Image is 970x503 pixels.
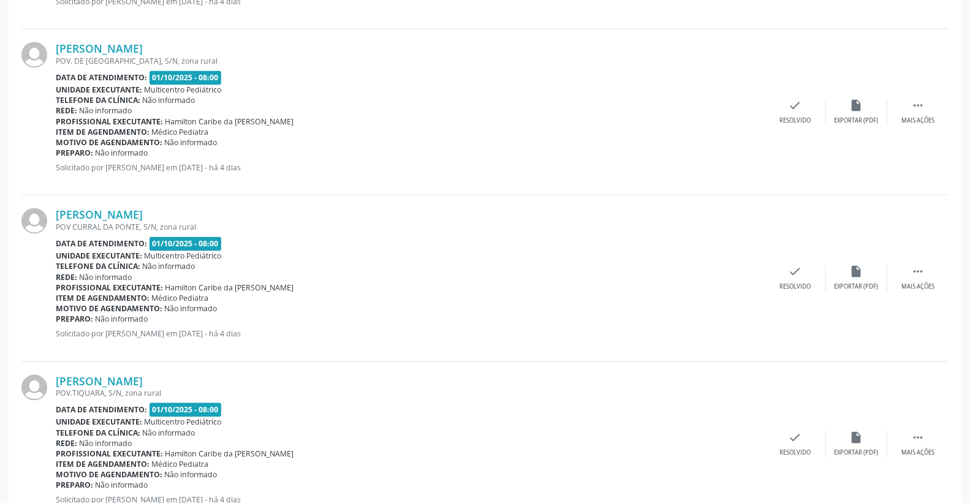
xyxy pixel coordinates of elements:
span: Não informado [96,314,148,324]
a: [PERSON_NAME] [56,208,143,221]
span: Não informado [96,480,148,490]
span: Não informado [165,137,218,148]
span: Médico Pediatra [152,127,209,137]
div: Exportar (PDF) [835,116,879,125]
b: Preparo: [56,480,93,490]
b: Profissional executante: [56,448,163,459]
span: Não informado [143,95,195,105]
b: Item de agendamento: [56,293,150,303]
span: Não informado [165,303,218,314]
span: Multicentro Pediátrico [145,417,222,427]
span: Multicentro Pediátrico [145,251,222,261]
span: 01/10/2025 - 08:00 [150,403,222,417]
i: check [789,99,802,112]
div: Exportar (PDF) [835,282,879,291]
span: Médico Pediatra [152,459,209,469]
i:  [911,265,925,278]
span: Não informado [80,438,132,448]
i: insert_drive_file [850,431,863,444]
div: Resolvido [779,448,811,457]
b: Profissional executante: [56,116,163,127]
div: POV.TIQUARA, S/N, zona rural [56,388,765,398]
span: 01/10/2025 - 08:00 [150,70,222,85]
div: POV CURRAL DA PONTE, S/N, zona rural [56,222,765,232]
b: Data de atendimento: [56,72,147,83]
a: [PERSON_NAME] [56,374,143,388]
b: Unidade executante: [56,251,142,261]
div: Mais ações [901,448,934,457]
div: Mais ações [901,116,934,125]
span: Multicentro Pediátrico [145,85,222,95]
b: Item de agendamento: [56,459,150,469]
span: Hamilton Caribe da [PERSON_NAME] [165,116,294,127]
b: Item de agendamento: [56,127,150,137]
i: insert_drive_file [850,99,863,112]
div: Resolvido [779,116,811,125]
b: Rede: [56,272,77,282]
span: Médico Pediatra [152,293,209,303]
p: Solicitado por [PERSON_NAME] em [DATE] - há 4 dias [56,162,765,173]
b: Telefone da clínica: [56,428,140,438]
span: Não informado [143,261,195,271]
i:  [911,431,925,444]
img: img [21,208,47,233]
span: Não informado [96,148,148,158]
div: Resolvido [779,282,811,291]
i: check [789,431,802,444]
i: check [789,265,802,278]
b: Motivo de agendamento: [56,137,162,148]
span: Não informado [80,105,132,116]
a: [PERSON_NAME] [56,42,143,55]
div: Exportar (PDF) [835,448,879,457]
img: img [21,374,47,400]
b: Motivo de agendamento: [56,469,162,480]
b: Preparo: [56,148,93,158]
span: Não informado [143,428,195,438]
b: Telefone da clínica: [56,95,140,105]
span: Hamilton Caribe da [PERSON_NAME] [165,448,294,459]
span: Hamilton Caribe da [PERSON_NAME] [165,282,294,293]
b: Rede: [56,105,77,116]
b: Profissional executante: [56,282,163,293]
span: Não informado [165,469,218,480]
p: Solicitado por [PERSON_NAME] em [DATE] - há 4 dias [56,328,765,339]
i:  [911,99,925,112]
div: POV. DE [GEOGRAPHIC_DATA], S/N, zona rural [56,56,765,66]
b: Data de atendimento: [56,238,147,249]
span: 01/10/2025 - 08:00 [150,236,222,251]
b: Motivo de agendamento: [56,303,162,314]
b: Rede: [56,438,77,448]
b: Preparo: [56,314,93,324]
b: Unidade executante: [56,85,142,95]
b: Telefone da clínica: [56,261,140,271]
img: img [21,42,47,67]
span: Não informado [80,272,132,282]
b: Unidade executante: [56,417,142,427]
b: Data de atendimento: [56,404,147,415]
i: insert_drive_file [850,265,863,278]
div: Mais ações [901,282,934,291]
